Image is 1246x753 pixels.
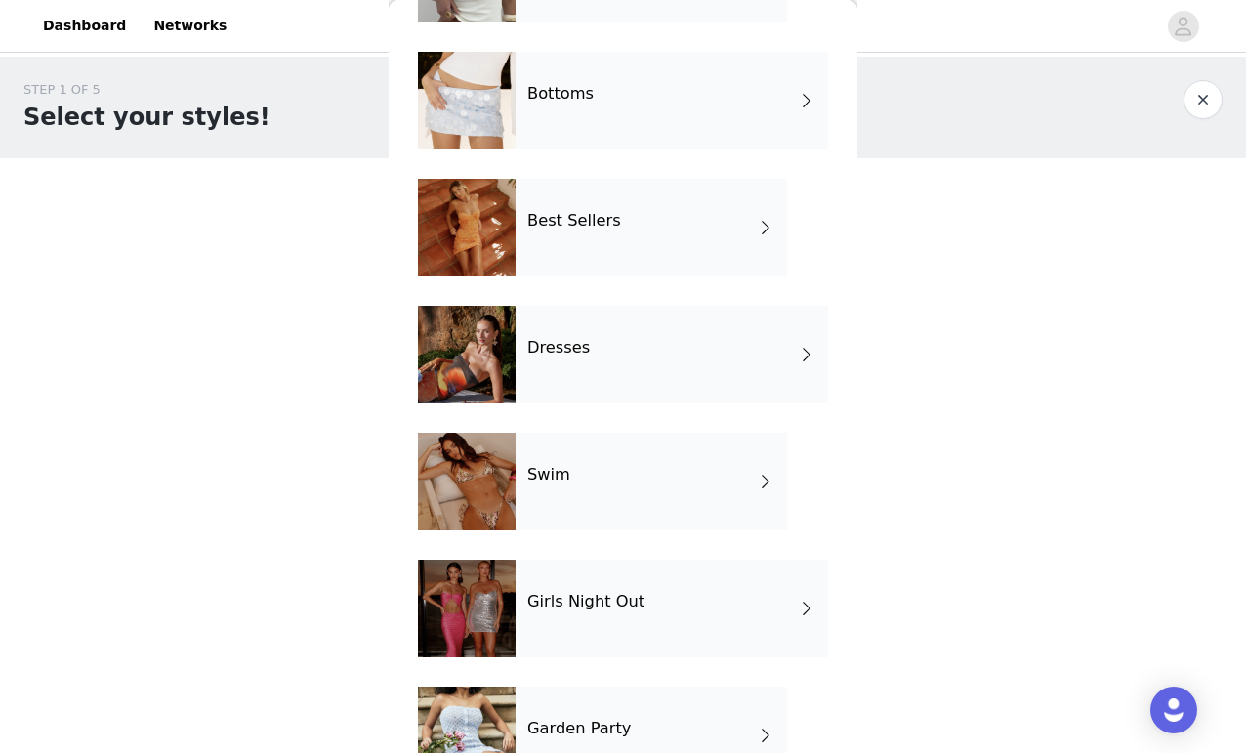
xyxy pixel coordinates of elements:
[527,85,594,103] h4: Bottoms
[527,339,590,356] h4: Dresses
[1174,11,1192,42] div: avatar
[23,80,270,100] div: STEP 1 OF 5
[527,466,570,483] h4: Swim
[527,212,621,230] h4: Best Sellers
[527,593,644,610] h4: Girls Night Out
[23,100,270,135] h1: Select your styles!
[527,720,631,737] h4: Garden Party
[142,4,238,48] a: Networks
[1150,687,1197,733] div: Open Intercom Messenger
[31,4,138,48] a: Dashboard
